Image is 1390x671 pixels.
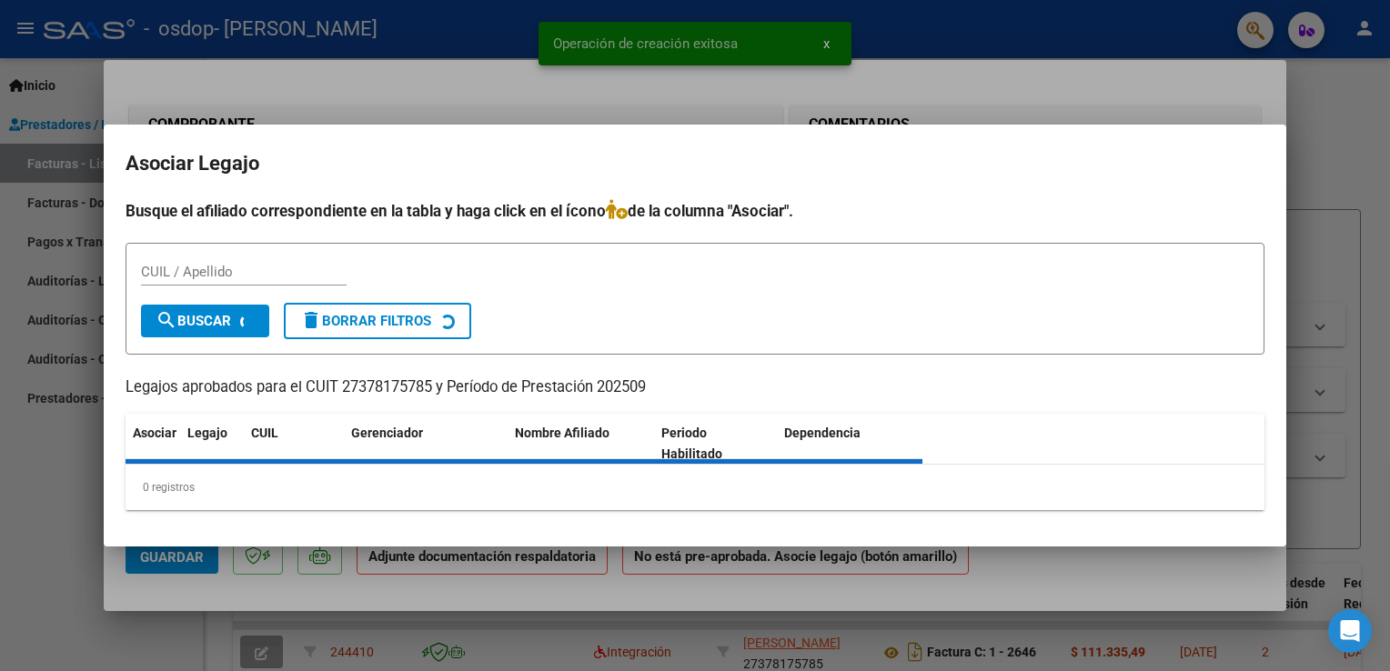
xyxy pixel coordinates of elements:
[508,414,654,474] datatable-header-cell: Nombre Afiliado
[300,313,431,329] span: Borrar Filtros
[141,305,269,337] button: Buscar
[244,414,344,474] datatable-header-cell: CUIL
[156,309,177,331] mat-icon: search
[180,414,244,474] datatable-header-cell: Legajo
[284,303,471,339] button: Borrar Filtros
[126,146,1264,181] h2: Asociar Legajo
[654,414,777,474] datatable-header-cell: Periodo Habilitado
[300,309,322,331] mat-icon: delete
[784,426,861,440] span: Dependencia
[251,426,278,440] span: CUIL
[126,376,1264,399] p: Legajos aprobados para el CUIT 27378175785 y Período de Prestación 202509
[344,414,508,474] datatable-header-cell: Gerenciador
[661,426,722,461] span: Periodo Habilitado
[126,414,180,474] datatable-header-cell: Asociar
[126,465,1264,510] div: 0 registros
[777,414,923,474] datatable-header-cell: Dependencia
[1328,609,1372,653] div: Open Intercom Messenger
[156,313,231,329] span: Buscar
[133,426,176,440] span: Asociar
[126,199,1264,223] h4: Busque el afiliado correspondiente en la tabla y haga click en el ícono de la columna "Asociar".
[351,426,423,440] span: Gerenciador
[187,426,227,440] span: Legajo
[515,426,609,440] span: Nombre Afiliado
